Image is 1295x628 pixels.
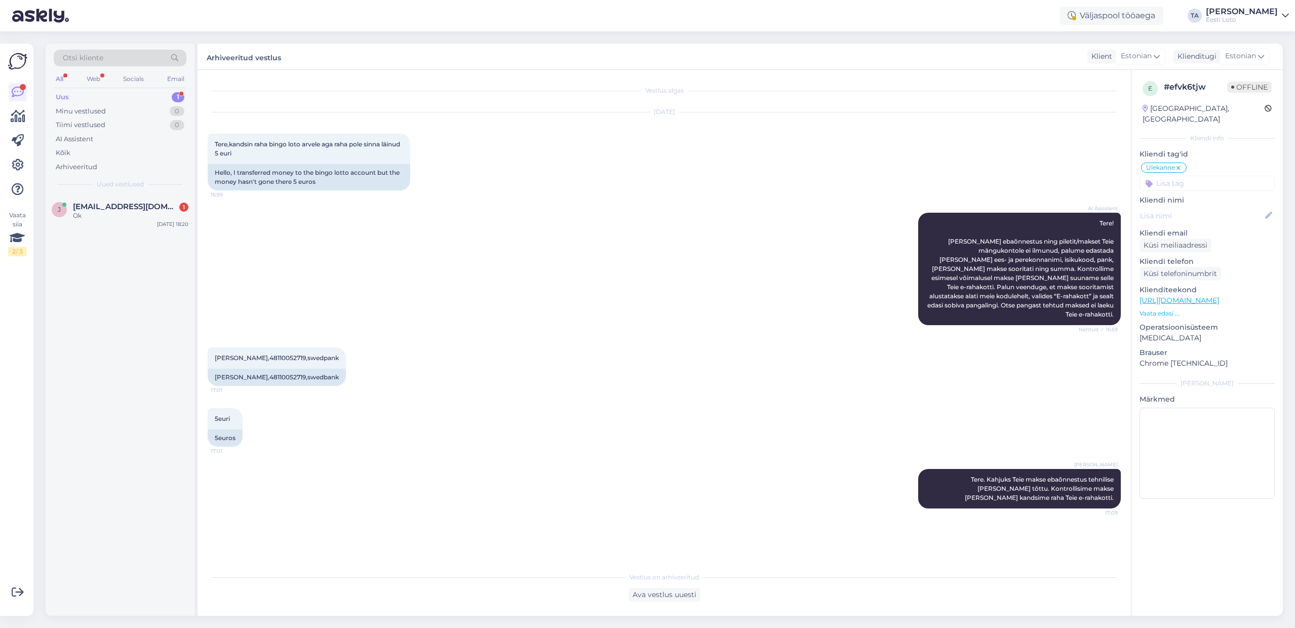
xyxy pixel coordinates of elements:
[165,72,186,86] div: Email
[215,354,339,362] span: [PERSON_NAME],48110052719,swedpank
[208,107,1121,116] div: [DATE]
[1140,333,1275,343] p: [MEDICAL_DATA]
[56,106,106,116] div: Minu vestlused
[1140,358,1275,369] p: Chrome [TECHNICAL_ID]
[54,72,65,86] div: All
[1140,309,1275,318] p: Vaata edasi ...
[1140,296,1219,305] a: [URL][DOMAIN_NAME]
[208,369,346,386] div: [PERSON_NAME],48110052719,swedbank
[1140,267,1221,281] div: Küsi telefoninumbrit
[1140,228,1275,239] p: Kliendi email
[1227,82,1272,93] span: Offline
[1225,51,1256,62] span: Estonian
[179,203,188,212] div: 1
[1140,285,1275,295] p: Klienditeekond
[208,86,1121,95] div: Vestlus algas
[172,92,184,102] div: 1
[1140,134,1275,143] div: Kliendi info
[8,247,26,256] div: 2 / 3
[927,219,1115,318] span: Tere! [PERSON_NAME] ebaõnnestus ning piletit/makset Teie mängukontole ei ilmunud, palume edastada...
[56,148,70,158] div: Kõik
[73,211,188,220] div: Ok
[1121,51,1152,62] span: Estonian
[85,72,102,86] div: Web
[1173,51,1216,62] div: Klienditugi
[1206,16,1278,24] div: Eesti Loto
[73,202,178,211] span: jevgenisavalainen@mail.ru
[1140,149,1275,160] p: Kliendi tag'id
[1140,176,1275,191] input: Lisa tag
[1164,81,1227,93] div: # efvk6tjw
[1148,85,1152,92] span: e
[207,50,281,63] label: Arhiveeritud vestlus
[8,211,26,256] div: Vaata siia
[1206,8,1278,16] div: [PERSON_NAME]
[1080,509,1118,517] span: 17:09
[1140,195,1275,206] p: Kliendi nimi
[629,588,700,602] div: Ava vestlus uuesti
[1140,394,1275,405] p: Märkmed
[1206,8,1289,24] a: [PERSON_NAME]Eesti Loto
[56,92,69,102] div: Uus
[1146,165,1175,171] span: Ülekanne
[170,106,184,116] div: 0
[63,53,103,63] span: Otsi kliente
[56,134,93,144] div: AI Assistent
[211,386,249,394] span: 17:01
[1059,7,1163,25] div: Väljaspool tööaega
[8,52,27,71] img: Askly Logo
[56,162,97,172] div: Arhiveeritud
[1087,51,1112,62] div: Klient
[211,447,249,455] span: 17:01
[1140,210,1263,221] input: Lisa nimi
[1140,256,1275,267] p: Kliendi telefon
[97,180,144,189] span: Uued vestlused
[965,476,1115,501] span: Tere. Kahjuks Teie makse ebaõnnestus tehnilise [PERSON_NAME] tõttu. Kontrollisime makse [PERSON_N...
[157,220,188,228] div: [DATE] 18:20
[1140,239,1211,252] div: Küsi meiliaadressi
[170,120,184,130] div: 0
[1143,103,1265,125] div: [GEOGRAPHIC_DATA], [GEOGRAPHIC_DATA]
[1074,461,1118,468] span: [PERSON_NAME]
[208,164,410,190] div: Hello, I transferred money to the bingo lotto account but the money hasn't gone there 5 euros
[1079,326,1118,333] span: Nähtud ✓ 16:59
[121,72,146,86] div: Socials
[215,140,402,157] span: Tere,kandsin raha bingo loto arvele aga raha pole sinna läinud 5 euri
[1140,322,1275,333] p: Operatsioonisüsteem
[1080,205,1118,212] span: AI Assistent
[630,573,699,582] span: Vestlus on arhiveeritud
[58,206,61,213] span: j
[1140,347,1275,358] p: Brauser
[215,415,230,422] span: 5euri
[211,191,249,199] span: 16:59
[1188,9,1202,23] div: TA
[208,429,243,447] div: 5euros
[1140,379,1275,388] div: [PERSON_NAME]
[56,120,105,130] div: Tiimi vestlused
